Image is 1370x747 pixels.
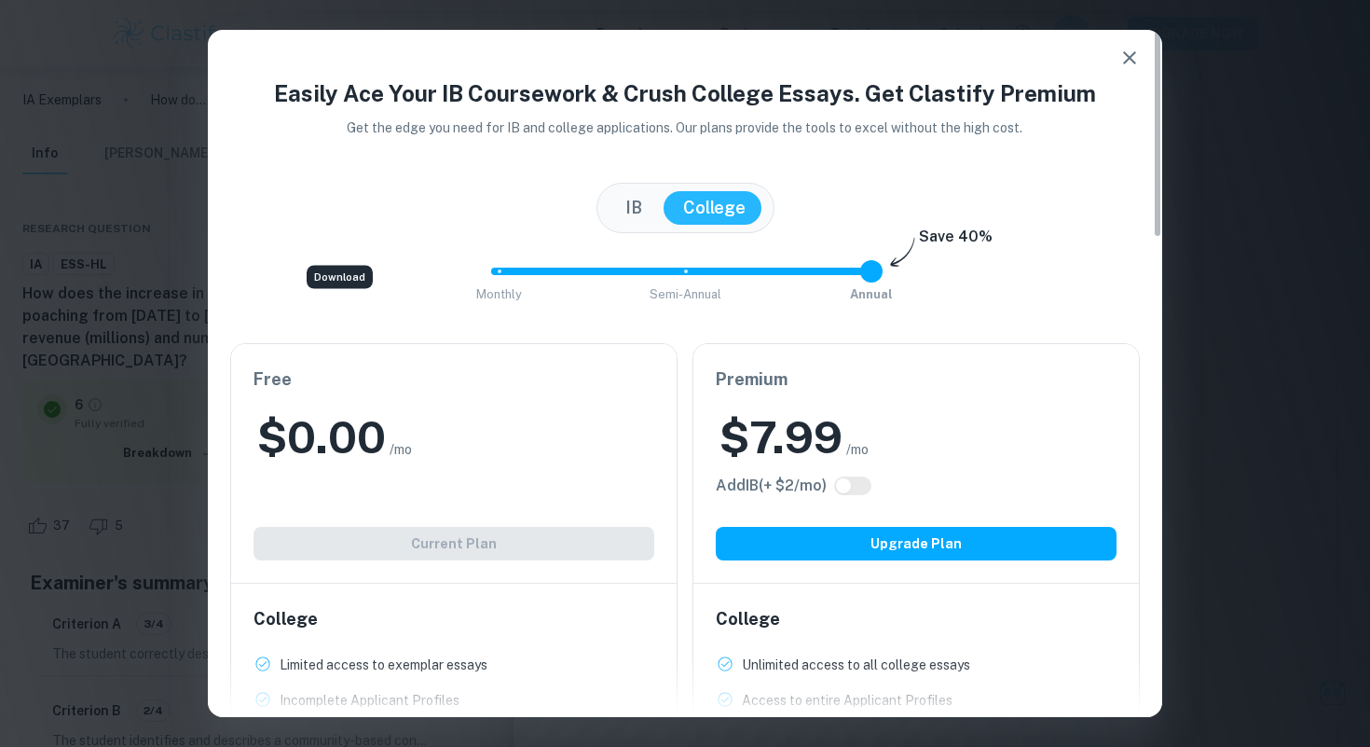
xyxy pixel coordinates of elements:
[716,475,827,497] h6: Click to see all the additional IB features.
[307,266,373,289] div: Download
[742,655,970,675] p: Unlimited access to all college essays
[253,367,654,393] h6: Free
[476,287,522,301] span: Monthly
[850,287,893,301] span: Annual
[607,191,661,225] button: IB
[890,237,915,269] img: subscription-arrow.svg
[390,439,412,460] span: /mo
[846,439,869,460] span: /mo
[650,287,721,301] span: Semi-Annual
[257,408,386,467] h2: $ 0.00
[230,76,1140,110] h4: Easily Ace Your IB Coursework & Crush College Essays. Get Clastify Premium
[716,606,1117,632] h6: College
[280,655,487,675] p: Limited access to exemplar essays
[719,408,843,467] h2: $ 7.99
[253,606,654,632] h6: College
[716,527,1117,560] button: Upgrade Plan
[919,226,993,257] h6: Save 40%
[322,118,1049,138] p: Get the edge you need for IB and college applications. Our plans provide the tools to excel witho...
[664,191,764,225] button: College
[716,367,1117,393] h6: Premium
